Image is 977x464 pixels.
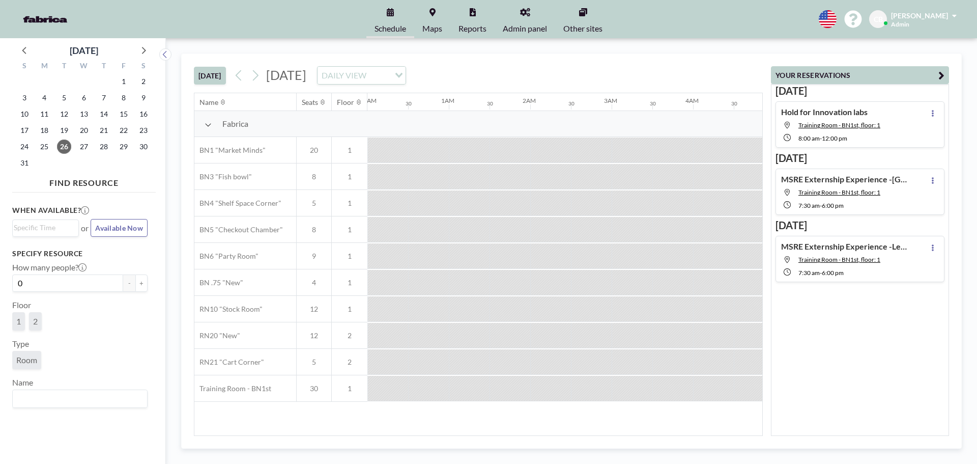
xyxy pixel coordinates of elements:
span: Saturday, August 16, 2025 [136,107,151,121]
div: S [133,60,153,73]
span: DAILY VIEW [320,69,368,82]
span: Training Room - BN1st, floor: 1 [798,256,880,263]
span: - [820,134,822,142]
span: 1 [332,252,367,261]
span: 1 [332,278,367,287]
span: Training Room - BN1st, floor: 1 [798,188,880,196]
span: 30 [297,384,331,393]
div: 2AM [523,97,536,104]
span: Saturday, August 9, 2025 [136,91,151,105]
span: or [81,223,89,233]
span: 12 [297,331,331,340]
div: Seats [302,98,318,107]
span: RN20 "New" [194,331,240,340]
label: Type [12,339,29,349]
span: Tuesday, August 12, 2025 [57,107,71,121]
h4: MSRE Externship Experience -[GEOGRAPHIC_DATA] [781,174,908,184]
span: Wednesday, August 20, 2025 [77,123,91,138]
span: 5 [297,358,331,367]
span: Thursday, August 28, 2025 [97,140,111,154]
span: Training Room - BN1st [194,384,271,393]
span: 1 [332,146,367,155]
span: Monday, August 4, 2025 [37,91,51,105]
span: 5 [297,199,331,208]
span: Saturday, August 23, 2025 [136,123,151,138]
span: Friday, August 22, 2025 [117,123,131,138]
div: 30 [568,100,574,107]
span: 7:30 AM [798,202,820,209]
h3: [DATE] [775,85,944,97]
span: Admin panel [503,24,547,33]
span: 12 [297,305,331,314]
input: Search for option [369,69,389,82]
span: Saturday, August 30, 2025 [136,140,151,154]
span: 12:00 PM [822,134,847,142]
span: - [820,269,822,277]
span: 1 [332,199,367,208]
div: Search for option [13,220,78,235]
span: Monday, August 25, 2025 [37,140,51,154]
span: 1 [332,384,367,393]
div: Search for option [13,390,147,407]
div: 30 [731,100,737,107]
div: 30 [406,100,412,107]
span: Training Room - BN1st, floor: 1 [798,121,880,129]
div: Floor [337,98,354,107]
span: 8 [297,225,331,234]
div: [DATE] [70,43,98,58]
span: Other sites [563,24,602,33]
span: [DATE] [266,67,306,83]
button: Available Now [91,219,148,237]
span: Thursday, August 7, 2025 [97,91,111,105]
span: [PERSON_NAME] [891,11,948,20]
span: RN10 "Stock Room" [194,305,263,314]
span: Thursday, August 14, 2025 [97,107,111,121]
span: 8 [297,172,331,181]
span: RN21 "Cart Corner" [194,358,264,367]
span: BN1 "Market Minds" [194,146,266,155]
span: BN6 "Party Room" [194,252,258,261]
div: Name [199,98,218,107]
span: Thursday, August 21, 2025 [97,123,111,138]
div: 3AM [604,97,617,104]
span: 1 [332,305,367,314]
span: BN5 "Checkout Chamber" [194,225,283,234]
div: M [35,60,54,73]
span: 8:00 AM [798,134,820,142]
span: Monday, August 11, 2025 [37,107,51,121]
span: Room [16,355,37,365]
span: Sunday, August 31, 2025 [17,156,32,170]
span: Saturday, August 2, 2025 [136,74,151,89]
span: Friday, August 29, 2025 [117,140,131,154]
span: BN3 "Fish bowl" [194,172,252,181]
h3: [DATE] [775,219,944,232]
h4: MSRE Externship Experience -Leeds School of Business [781,241,908,252]
span: CB [874,15,883,24]
span: Schedule [375,24,406,33]
span: Wednesday, August 6, 2025 [77,91,91,105]
span: Fabrica [222,119,248,129]
div: 1AM [441,97,454,104]
span: 9 [297,252,331,261]
span: Tuesday, August 5, 2025 [57,91,71,105]
span: Friday, August 15, 2025 [117,107,131,121]
span: 2 [332,358,367,367]
img: organization-logo [16,9,74,30]
span: 7:30 AM [798,269,820,277]
span: Sunday, August 10, 2025 [17,107,32,121]
span: 4 [297,278,331,287]
button: [DATE] [194,67,226,85]
span: 2 [332,331,367,340]
label: Name [12,377,33,388]
span: 2 [33,316,38,326]
span: Wednesday, August 13, 2025 [77,107,91,121]
div: 30 [650,100,656,107]
span: Tuesday, August 26, 2025 [57,140,71,154]
div: W [74,60,94,73]
h3: Specify resource [12,249,148,258]
div: 12AM [360,97,377,104]
span: Wednesday, August 27, 2025 [77,140,91,154]
span: Maps [422,24,442,33]
span: Friday, August 8, 2025 [117,91,131,105]
span: 6:00 PM [822,269,844,277]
